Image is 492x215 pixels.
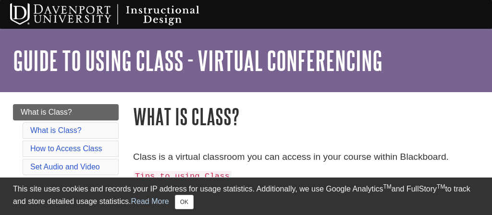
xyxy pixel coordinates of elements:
[13,104,119,120] a: What is Class?
[13,46,382,75] a: Guide to Using Class - Virtual Conferencing
[133,171,232,182] code: Tips to using Class
[2,2,233,26] img: Davenport University Instructional Design
[30,163,100,171] a: Set Audio and Video
[21,108,72,116] span: What is Class?
[133,104,479,129] h1: What is Class?
[383,183,391,190] sup: TM
[437,183,445,190] sup: TM
[175,195,194,209] button: Close
[13,183,479,209] div: This site uses cookies and records your IP address for usage statistics. Additionally, we use Goo...
[133,150,479,164] p: Class is a virtual classroom you can access in your course within Blackboard.
[131,197,169,205] a: Read More
[30,126,82,134] a: What is Class?
[30,144,102,153] a: How to Access Class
